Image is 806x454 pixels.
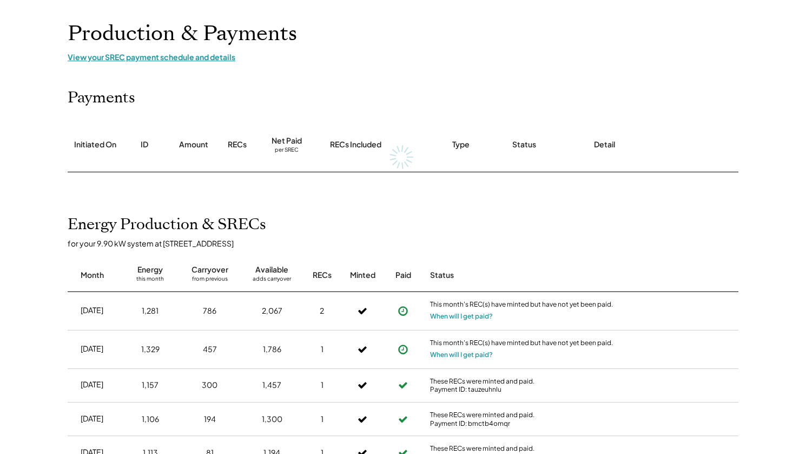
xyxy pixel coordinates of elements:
[262,380,281,391] div: 1,457
[81,413,103,424] div: [DATE]
[204,414,216,425] div: 194
[68,52,738,62] div: View your SREC payment schedule and details
[179,139,208,150] div: Amount
[137,264,163,275] div: Energy
[594,139,615,150] div: Detail
[321,380,323,391] div: 1
[142,380,158,391] div: 1,157
[395,270,411,281] div: Paid
[330,139,381,150] div: RECs Included
[430,311,493,322] button: When will I get paid?
[142,306,158,316] div: 1,281
[430,377,614,394] div: These RECs were minted and paid. Payment ID: tauzeuhnlu
[81,343,103,354] div: [DATE]
[430,411,614,427] div: These RECs were minted and paid. Payment ID: bmctb4omqr
[68,21,738,47] h1: Production & Payments
[262,306,282,316] div: 2,067
[192,275,228,286] div: from previous
[321,344,323,355] div: 1
[191,264,228,275] div: Carryover
[430,270,614,281] div: Status
[395,341,411,358] button: Payment approved, but not yet initiated.
[68,216,266,234] h2: Energy Production & SRECs
[321,414,323,425] div: 1
[430,339,614,349] div: This month's REC(s) have minted but have not yet been paid.
[350,270,375,281] div: Minted
[81,379,103,390] div: [DATE]
[202,380,217,391] div: 300
[272,135,302,146] div: Net Paid
[512,139,536,150] div: Status
[452,139,470,150] div: Type
[430,300,614,311] div: This month's REC(s) have minted but have not yet been paid.
[68,238,749,248] div: for your 9.90 kW system at [STREET_ADDRESS]
[263,344,281,355] div: 1,786
[228,139,247,150] div: RECs
[74,139,116,150] div: Initiated On
[81,270,104,281] div: Month
[68,89,135,107] h2: Payments
[430,349,493,360] button: When will I get paid?
[253,275,291,286] div: adds carryover
[320,306,324,316] div: 2
[203,344,217,355] div: 457
[395,303,411,319] button: Payment approved, but not yet initiated.
[262,414,282,425] div: 1,300
[255,264,288,275] div: Available
[141,139,148,150] div: ID
[141,344,160,355] div: 1,329
[81,305,103,316] div: [DATE]
[313,270,332,281] div: RECs
[136,275,164,286] div: this month
[275,146,299,154] div: per SREC
[142,414,159,425] div: 1,106
[203,306,216,316] div: 786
